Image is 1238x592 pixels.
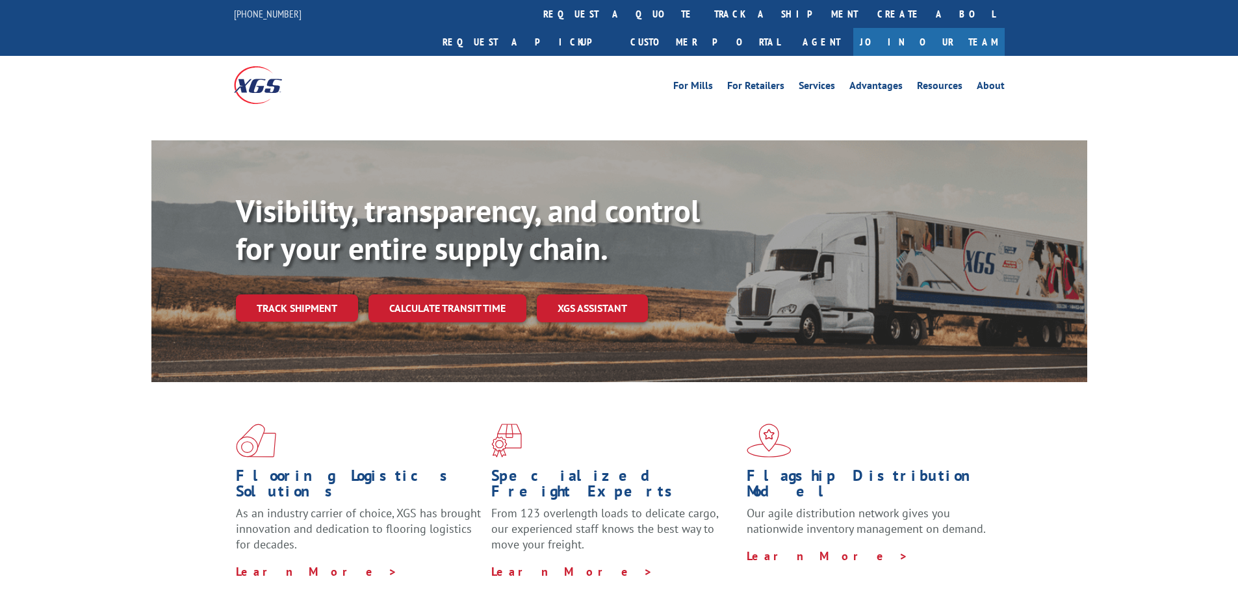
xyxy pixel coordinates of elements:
[368,294,526,322] a: Calculate transit time
[236,424,276,457] img: xgs-icon-total-supply-chain-intelligence-red
[799,81,835,95] a: Services
[537,294,648,322] a: XGS ASSISTANT
[234,7,302,20] a: [PHONE_NUMBER]
[747,548,909,563] a: Learn More >
[727,81,784,95] a: For Retailers
[747,468,992,506] h1: Flagship Distribution Model
[673,81,713,95] a: For Mills
[621,28,790,56] a: Customer Portal
[236,506,481,552] span: As an industry carrier of choice, XGS has brought innovation and dedication to flooring logistics...
[853,28,1005,56] a: Join Our Team
[790,28,853,56] a: Agent
[236,564,398,579] a: Learn More >
[491,468,737,506] h1: Specialized Freight Experts
[977,81,1005,95] a: About
[236,294,358,322] a: Track shipment
[491,564,653,579] a: Learn More >
[236,468,482,506] h1: Flooring Logistics Solutions
[849,81,903,95] a: Advantages
[236,190,700,268] b: Visibility, transparency, and control for your entire supply chain.
[491,506,737,563] p: From 123 overlength loads to delicate cargo, our experienced staff knows the best way to move you...
[747,506,986,536] span: Our agile distribution network gives you nationwide inventory management on demand.
[917,81,962,95] a: Resources
[747,424,792,457] img: xgs-icon-flagship-distribution-model-red
[433,28,621,56] a: Request a pickup
[491,424,522,457] img: xgs-icon-focused-on-flooring-red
